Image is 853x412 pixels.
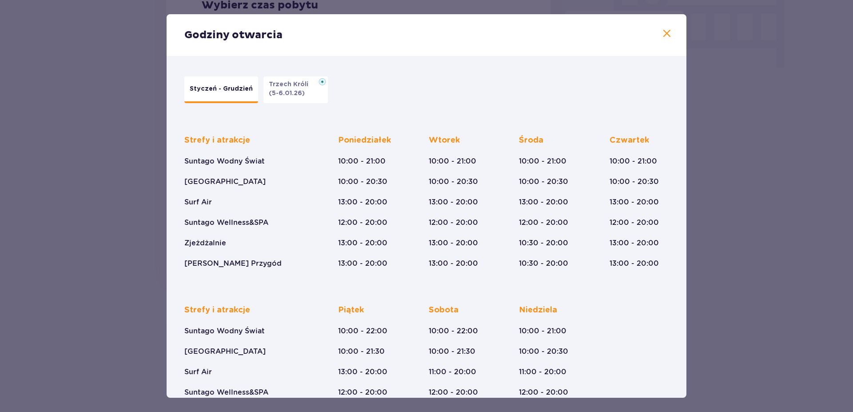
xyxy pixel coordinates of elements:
[429,197,478,207] p: 13:00 - 20:00
[610,259,659,268] p: 13:00 - 20:00
[519,326,566,336] p: 10:00 - 21:00
[519,259,568,268] p: 10:30 - 20:00
[184,388,268,397] p: Suntago Wellness&SPA
[184,259,282,268] p: [PERSON_NAME] Przygód
[610,177,659,187] p: 10:00 - 20:30
[338,197,387,207] p: 13:00 - 20:00
[610,218,659,228] p: 12:00 - 20:00
[519,197,568,207] p: 13:00 - 20:00
[184,76,258,103] button: Styczeń - Grudzień
[184,305,250,316] p: Strefy i atrakcje
[610,156,657,166] p: 10:00 - 21:00
[263,76,328,103] button: Trzech Króli(5-6.01.26)
[338,259,387,268] p: 13:00 - 20:00
[610,197,659,207] p: 13:00 - 20:00
[610,135,649,146] p: Czwartek
[429,388,478,397] p: 12:00 - 20:00
[519,388,568,397] p: 12:00 - 20:00
[429,156,476,166] p: 10:00 - 21:00
[190,84,253,93] p: Styczeń - Grudzień
[338,326,387,336] p: 10:00 - 22:00
[519,177,568,187] p: 10:00 - 20:30
[429,347,475,356] p: 10:00 - 21:30
[429,305,458,316] p: Sobota
[519,305,557,316] p: Niedziela
[338,135,391,146] p: Poniedziałek
[338,177,387,187] p: 10:00 - 20:30
[338,238,387,248] p: 13:00 - 20:00
[429,259,478,268] p: 13:00 - 20:00
[429,218,478,228] p: 12:00 - 20:00
[184,28,283,42] p: Godziny otwarcia
[519,347,568,356] p: 10:00 - 20:30
[184,197,212,207] p: Surf Air
[338,305,364,316] p: Piątek
[338,347,385,356] p: 10:00 - 21:30
[184,218,268,228] p: Suntago Wellness&SPA
[269,89,305,98] p: (5-6.01.26)
[519,156,566,166] p: 10:00 - 21:00
[269,80,314,89] p: Trzech Króli
[519,218,568,228] p: 12:00 - 20:00
[338,218,387,228] p: 12:00 - 20:00
[429,326,478,336] p: 10:00 - 22:00
[429,135,460,146] p: Wtorek
[429,238,478,248] p: 13:00 - 20:00
[184,326,265,336] p: Suntago Wodny Świat
[338,367,387,377] p: 13:00 - 20:00
[184,156,265,166] p: Suntago Wodny Świat
[610,238,659,248] p: 13:00 - 20:00
[519,135,543,146] p: Środa
[184,347,266,356] p: [GEOGRAPHIC_DATA]
[519,367,566,377] p: 11:00 - 20:00
[184,367,212,377] p: Surf Air
[429,367,476,377] p: 11:00 - 20:00
[429,177,478,187] p: 10:00 - 20:30
[184,238,226,248] p: Zjeżdżalnie
[184,135,250,146] p: Strefy i atrakcje
[519,238,568,248] p: 10:30 - 20:00
[184,177,266,187] p: [GEOGRAPHIC_DATA]
[338,156,386,166] p: 10:00 - 21:00
[338,388,387,397] p: 12:00 - 20:00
